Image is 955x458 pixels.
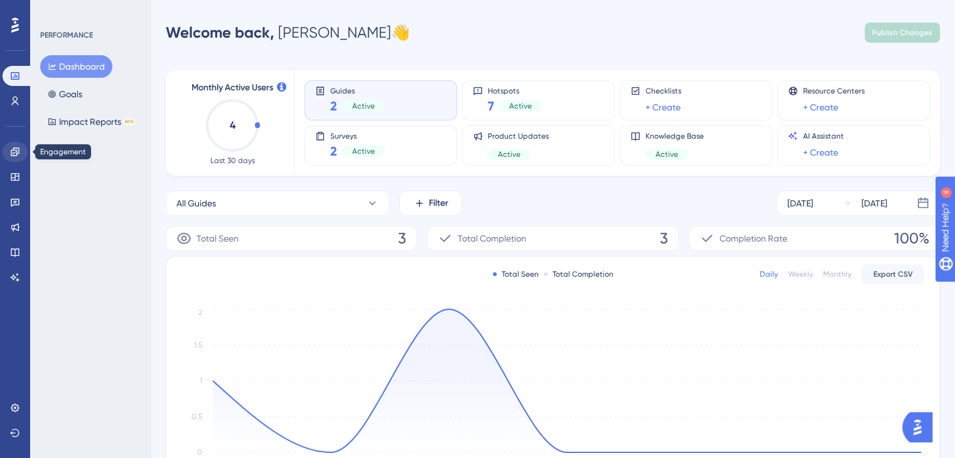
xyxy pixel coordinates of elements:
span: 2 [330,97,337,115]
button: Publish Changes [865,23,940,43]
span: Publish Changes [872,28,932,38]
div: Daily [760,269,778,279]
div: 4 [87,6,91,16]
button: Export CSV [861,264,924,284]
span: Active [352,101,375,111]
tspan: 0 [197,448,202,457]
span: 100% [894,228,929,248]
a: + Create [645,100,681,115]
button: All Guides [166,191,389,216]
span: Guides [330,86,385,95]
button: Filter [399,191,462,216]
span: Total Completion [458,231,526,246]
span: 2 [330,142,337,160]
button: Impact ReportsBETA [40,110,143,133]
span: Resource Centers [803,86,865,96]
span: Monthly Active Users [192,80,273,95]
span: Knowledge Base [645,131,704,141]
span: Total Seen [197,231,239,246]
span: Active [498,149,521,159]
span: Surveys [330,131,385,140]
div: Total Seen [493,269,539,279]
div: Total Completion [544,269,613,279]
span: All Guides [176,196,216,211]
span: Export CSV [873,269,913,279]
a: + Create [803,100,838,115]
div: [PERSON_NAME] 👋 [166,23,410,43]
iframe: UserGuiding AI Assistant Launcher [902,408,940,446]
span: Welcome back, [166,23,274,41]
span: Active [509,101,532,111]
span: AI Assistant [803,131,844,141]
tspan: 0.5 [192,412,202,421]
span: Active [352,146,375,156]
span: Need Help? [30,3,78,18]
button: Goals [40,83,90,105]
div: [DATE] [787,196,813,211]
div: Monthly [823,269,851,279]
span: 3 [660,228,668,248]
span: Hotspots [488,86,542,95]
span: Product Updates [488,131,549,141]
span: Last 30 days [210,156,255,166]
div: BETA [124,119,135,125]
div: PERFORMANCE [40,30,93,40]
span: Active [656,149,678,159]
span: Checklists [645,86,681,96]
div: [DATE] [861,196,887,211]
span: 3 [398,228,406,248]
button: Dashboard [40,55,112,78]
tspan: 1.5 [194,341,202,349]
text: 4 [230,119,236,131]
a: + Create [803,145,838,160]
tspan: 1 [200,376,202,385]
div: Weekly [788,269,813,279]
span: Completion Rate [720,231,787,246]
tspan: 2 [198,307,202,316]
span: Filter [429,196,448,211]
span: 7 [488,97,494,115]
